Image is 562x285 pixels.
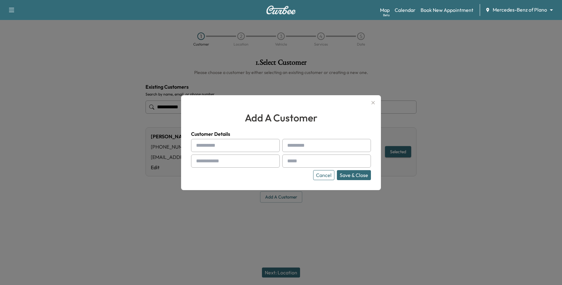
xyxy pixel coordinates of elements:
button: Cancel [313,170,334,180]
div: Beta [383,13,390,17]
a: Calendar [395,6,416,14]
button: Save & Close [337,170,371,180]
span: Mercedes-Benz of Plano [493,6,547,13]
img: Curbee Logo [266,6,296,14]
a: Book New Appointment [421,6,473,14]
a: MapBeta [380,6,390,14]
h4: Customer Details [191,130,371,138]
h2: add a customer [191,110,371,125]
